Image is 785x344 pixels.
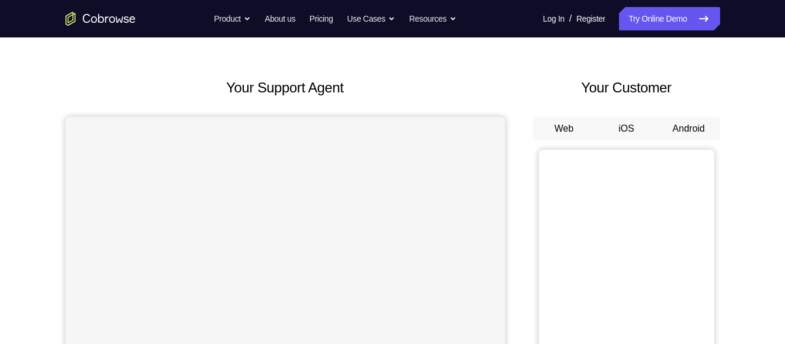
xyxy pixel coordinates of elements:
button: Android [658,117,720,140]
a: Go to the home page [65,12,136,26]
a: Try Online Demo [619,7,720,30]
button: Resources [409,7,457,30]
a: Register [576,7,605,30]
button: iOS [595,117,658,140]
button: Product [214,7,251,30]
button: Web [533,117,596,140]
button: Use Cases [347,7,395,30]
a: Log In [543,7,565,30]
h2: Your Support Agent [65,77,505,98]
span: / [569,12,572,26]
a: About us [265,7,295,30]
h2: Your Customer [533,77,720,98]
a: Pricing [309,7,333,30]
